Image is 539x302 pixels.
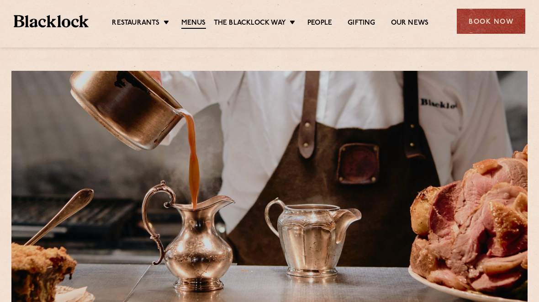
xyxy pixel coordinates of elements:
a: Menus [181,19,206,29]
a: Our News [391,19,429,28]
a: People [307,19,332,28]
a: The Blacklock Way [214,19,286,28]
img: BL_Textured_Logo-footer-cropped.svg [14,15,89,28]
a: Restaurants [112,19,159,28]
a: Gifting [348,19,375,28]
div: Book Now [457,9,525,34]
